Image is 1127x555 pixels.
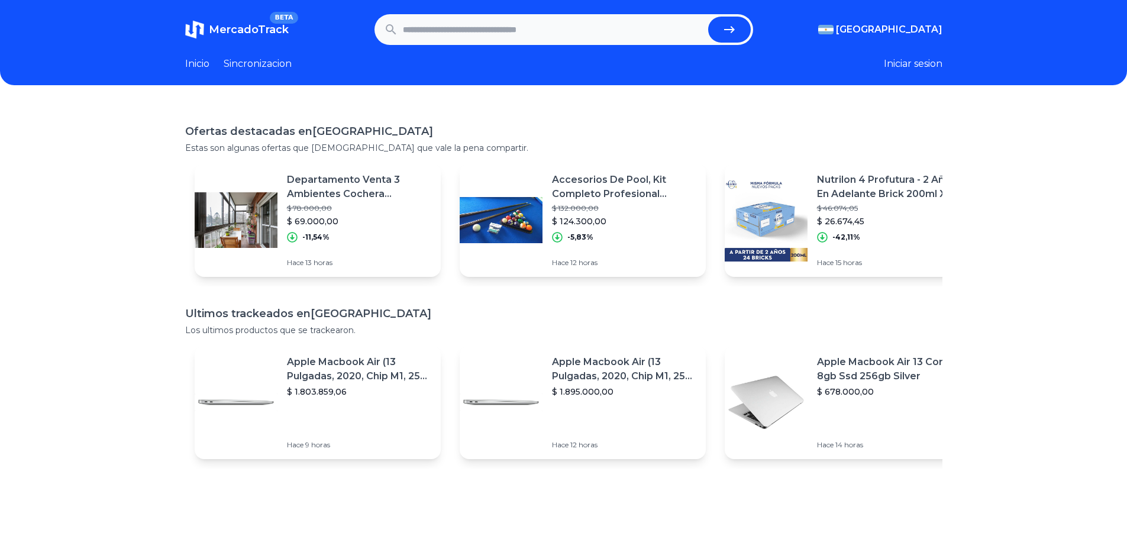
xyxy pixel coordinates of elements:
p: $ 26.674,45 [817,215,961,227]
p: -11,54% [302,233,330,242]
p: $ 132.000,00 [552,204,696,213]
button: [GEOGRAPHIC_DATA] [818,22,942,37]
img: Featured image [725,361,808,444]
button: Iniciar sesion [884,57,942,71]
p: $ 1.895.000,00 [552,386,696,398]
p: Apple Macbook Air 13 Core I5 8gb Ssd 256gb Silver [817,355,961,383]
p: Accesorios De Pool, Kit Completo Profesional Reglamentario [552,173,696,201]
p: Apple Macbook Air (13 Pulgadas, 2020, Chip M1, 256 Gb De Ssd, 8 Gb De Ram) - Plata [287,355,431,383]
p: $ 678.000,00 [817,386,961,398]
img: Featured image [195,179,277,262]
a: MercadoTrackBETA [185,20,289,39]
p: Apple Macbook Air (13 Pulgadas, 2020, Chip M1, 256 Gb De Ssd, 8 Gb De Ram) - Plata [552,355,696,383]
p: Los ultimos productos que se trackearon. [185,324,942,336]
a: Sincronizacion [224,57,292,71]
img: Argentina [818,25,834,34]
p: $ 69.000,00 [287,215,431,227]
h1: Ofertas destacadas en [GEOGRAPHIC_DATA] [185,123,942,140]
p: Hace 13 horas [287,258,431,267]
p: $ 124.300,00 [552,215,696,227]
img: Featured image [460,179,542,262]
p: Hace 14 horas [817,440,961,450]
img: MercadoTrack [185,20,204,39]
p: -5,83% [567,233,593,242]
p: $ 1.803.859,06 [287,386,431,398]
p: Hace 12 horas [552,440,696,450]
p: Estas son algunas ofertas que [DEMOGRAPHIC_DATA] que vale la pena compartir. [185,142,942,154]
img: Featured image [725,179,808,262]
a: Featured imageApple Macbook Air (13 Pulgadas, 2020, Chip M1, 256 Gb De Ssd, 8 Gb De Ram) - Plata$... [460,346,706,459]
span: BETA [270,12,298,24]
img: Featured image [460,361,542,444]
p: Hace 12 horas [552,258,696,267]
a: Featured imageApple Macbook Air (13 Pulgadas, 2020, Chip M1, 256 Gb De Ssd, 8 Gb De Ram) - Plata$... [195,346,441,459]
a: Featured imageApple Macbook Air 13 Core I5 8gb Ssd 256gb Silver$ 678.000,00Hace 14 horas [725,346,971,459]
p: Departamento Venta 3 Ambientes Cochera Villacelina [287,173,431,201]
p: Hace 9 horas [287,440,431,450]
p: $ 78.000,00 [287,204,431,213]
img: Featured image [195,361,277,444]
p: Hace 15 horas [817,258,961,267]
h1: Ultimos trackeados en [GEOGRAPHIC_DATA] [185,305,942,322]
a: Featured imageAccesorios De Pool, Kit Completo Profesional Reglamentario$ 132.000,00$ 124.300,00-... [460,163,706,277]
a: Inicio [185,57,209,71]
span: MercadoTrack [209,23,289,36]
a: Featured imageDepartamento Venta 3 Ambientes Cochera Villacelina$ 78.000,00$ 69.000,00-11,54%Hace... [195,163,441,277]
span: [GEOGRAPHIC_DATA] [836,22,942,37]
p: $ 46.074,05 [817,204,961,213]
p: Nutrilon 4 Profutura - 2 Años En Adelante Brick 200ml X 24un [817,173,961,201]
p: -42,11% [832,233,860,242]
a: Featured imageNutrilon 4 Profutura - 2 Años En Adelante Brick 200ml X 24un$ 46.074,05$ 26.674,45-... [725,163,971,277]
